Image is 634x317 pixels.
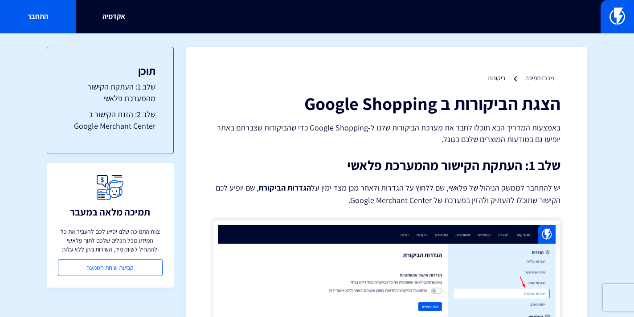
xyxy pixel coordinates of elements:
strong: הגדרות הביקורת [258,183,311,193]
input: חיפוש מהיר... [127,7,507,27]
h1: הצגת הביקורות ב Google Shopping [213,93,560,113]
p: יש להתחבר לממשק הניהול של פלאשי, שם ללחוץ על הגדרות ולאחר מכן מצד ימין על , שם יופיע לכם הקישור ש... [213,182,560,207]
h3: תמיכה מלאה במעבר [70,207,150,217]
a: קביעת שיחת הטמעה [58,259,163,276]
p: באמצעות המדריך הבא תוכלו לחבר את מערכת הביקורות שלנו ל-Google Shopping כדי שהביקורות שצברתם באתר ... [213,122,560,145]
a: שלב 2: הזנת הקישור ב-Google Merchant Center [65,109,155,131]
a: מרכז תמיכה [525,74,554,82]
h2: שלב 1: העתקת הקישור מהמערכת פלאשי [213,158,560,173]
a: ביקורות [488,74,505,82]
h3: תוכן [65,65,155,77]
a: שלב 1: העתקת הקישור מהמערכת פלאשי [65,81,155,104]
p: צוות התמיכה שלנו יסייע לכם להעביר את כל המידע מכל הכלים שלכם לתוך פלאשי ולהתחיל לשווק מיד, השירות... [58,227,163,254]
